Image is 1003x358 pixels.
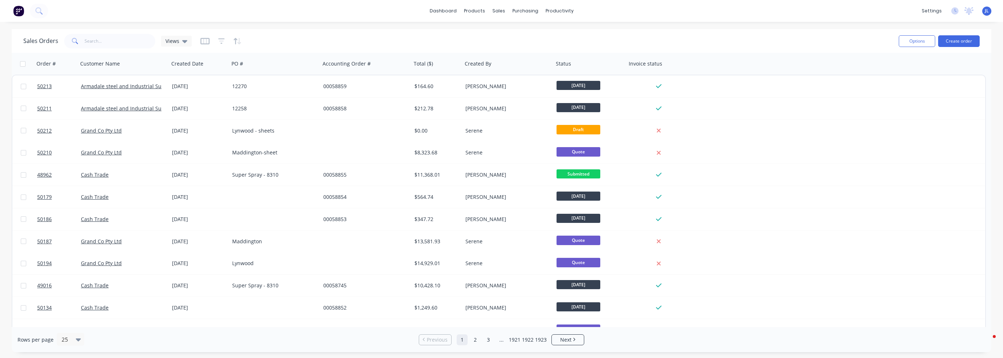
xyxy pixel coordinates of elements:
[172,326,226,334] div: [DATE]
[557,258,600,267] span: Quote
[13,5,24,16] img: Factory
[522,334,533,345] a: Page 1922
[535,334,546,345] a: Page 1923
[232,83,313,90] div: 12270
[323,83,404,90] div: 00058859
[232,326,313,334] div: 9208
[37,120,81,142] a: 50212
[37,297,81,319] a: 50134
[465,83,546,90] div: [PERSON_NAME]
[414,260,457,267] div: $14,929.01
[465,304,546,311] div: [PERSON_NAME]
[414,83,457,90] div: $164.60
[37,231,81,252] a: 50187
[37,142,81,164] a: 50210
[509,334,520,345] a: Page 1921
[427,336,448,343] span: Previous
[323,282,404,289] div: 00058745
[938,35,980,47] button: Create order
[419,336,451,343] a: Previous page
[37,127,52,134] span: 50212
[560,336,571,343] span: Next
[552,336,584,343] a: Next page
[978,333,996,351] iframe: Intercom live chat
[232,238,313,245] div: Maddington
[232,260,313,267] div: Lynwood
[416,334,587,345] ul: Pagination
[232,105,313,112] div: 12258
[172,304,226,311] div: [DATE]
[172,83,226,90] div: [DATE]
[23,38,58,44] h1: Sales Orders
[426,5,460,16] a: dashboard
[17,336,54,343] span: Rows per page
[81,105,176,112] a: Armadale steel and Industrial Supplies
[557,169,600,178] span: Submitted
[85,34,156,48] input: Search...
[231,60,243,67] div: PO #
[557,125,600,134] span: Draft
[165,37,179,45] span: Views
[460,5,489,16] div: products
[465,171,546,178] div: [PERSON_NAME]
[323,193,404,201] div: 00058854
[36,60,56,67] div: Order #
[414,171,457,178] div: $11,368.01
[81,171,109,178] a: Cash Trade
[414,149,457,156] div: $8,323.68
[81,149,122,156] a: Grand Co Pty Ltd
[414,193,457,201] div: $564.74
[985,8,989,14] span: JL
[37,186,81,208] a: 50179
[465,238,546,245] div: Serene
[414,238,457,245] div: $13,581.93
[232,171,313,178] div: Super Spray - 8310
[414,216,457,223] div: $347.72
[557,81,600,90] span: [DATE]
[81,216,109,223] a: Cash Trade
[81,193,109,200] a: Cash Trade
[557,236,600,245] span: Quote
[37,171,52,178] span: 48962
[465,216,546,223] div: [PERSON_NAME]
[81,260,122,267] a: Grand Co Pty Ltd
[557,324,600,334] span: Quote
[37,83,52,90] span: 50213
[414,304,457,311] div: $1,249.60
[37,260,52,267] span: 50194
[489,5,509,16] div: sales
[414,127,457,134] div: $0.00
[172,193,226,201] div: [DATE]
[465,105,546,112] div: [PERSON_NAME]
[918,5,945,16] div: settings
[37,275,81,296] a: 49016
[414,282,457,289] div: $10,428.10
[172,127,226,134] div: [DATE]
[81,282,109,289] a: Cash Trade
[557,280,600,289] span: [DATE]
[323,171,404,178] div: 00058855
[37,105,52,112] span: 50211
[172,216,226,223] div: [DATE]
[323,304,404,311] div: 00058852
[172,149,226,156] div: [DATE]
[37,98,81,119] a: 50211
[37,319,81,341] a: 50209
[37,326,52,334] span: 50209
[465,260,546,267] div: Serene
[37,238,52,245] span: 50187
[557,103,600,112] span: [DATE]
[81,326,113,333] a: Online Order
[37,216,52,223] span: 50186
[81,127,122,134] a: Grand Co Pty Ltd
[37,208,81,230] a: 50186
[323,60,371,67] div: Accounting Order #
[232,149,313,156] div: Maddington-sheet
[557,192,600,201] span: [DATE]
[37,75,81,97] a: 50213
[465,193,546,201] div: [PERSON_NAME]
[37,282,52,289] span: 49016
[172,105,226,112] div: [DATE]
[509,5,542,16] div: purchasing
[232,282,313,289] div: Super Spray - 8310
